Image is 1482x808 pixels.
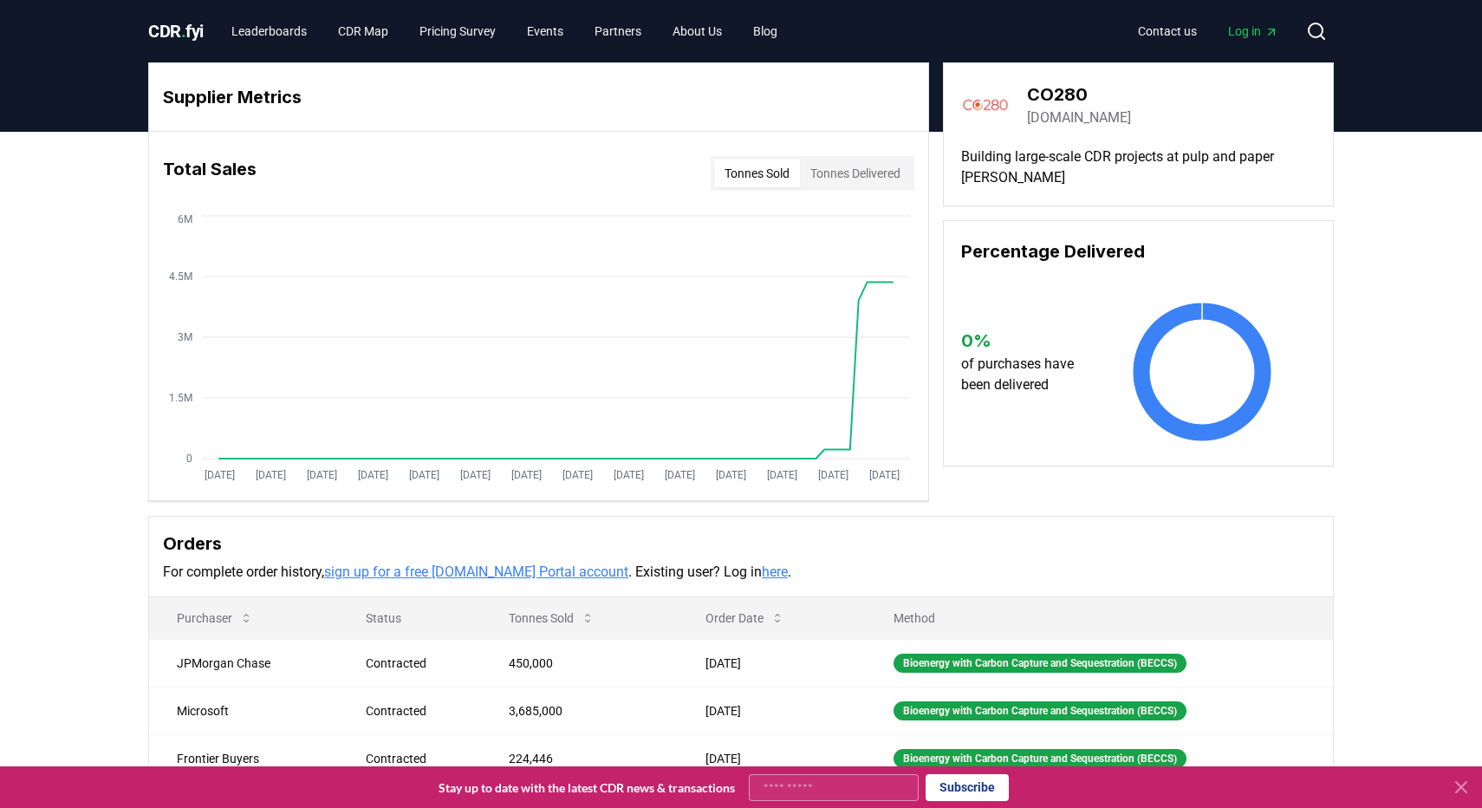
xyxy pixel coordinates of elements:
[256,469,286,481] tspan: [DATE]
[678,687,865,734] td: [DATE]
[409,469,439,481] tspan: [DATE]
[678,639,865,687] td: [DATE]
[148,21,204,42] span: CDR fyi
[149,639,338,687] td: JPMorgan Chase
[481,639,679,687] td: 450,000
[880,609,1319,627] p: Method
[149,734,338,782] td: Frontier Buyers
[366,655,467,672] div: Contracted
[961,354,1090,395] p: of purchases have been delivered
[562,469,593,481] tspan: [DATE]
[148,19,204,43] a: CDR.fyi
[205,469,235,481] tspan: [DATE]
[149,687,338,734] td: Microsoft
[1214,16,1292,47] a: Log in
[1124,16,1211,47] a: Contact us
[495,601,608,635] button: Tonnes Sold
[163,156,257,191] h3: Total Sales
[366,702,467,720] div: Contracted
[678,734,865,782] td: [DATE]
[961,328,1090,354] h3: 0 %
[178,331,192,343] tspan: 3M
[406,16,510,47] a: Pricing Survey
[163,84,914,110] h3: Supplier Metrics
[692,601,798,635] button: Order Date
[186,453,192,465] tspan: 0
[762,564,788,580] a: here
[163,601,267,635] button: Purchaser
[481,734,679,782] td: 224,446
[869,469,900,481] tspan: [DATE]
[800,160,911,187] button: Tonnes Delivered
[767,469,797,481] tspan: [DATE]
[894,654,1186,673] div: Bioenergy with Carbon Capture and Sequestration (BECCS)
[665,469,695,481] tspan: [DATE]
[163,562,1319,583] p: For complete order history, . Existing user? Log in .
[460,469,491,481] tspan: [DATE]
[366,750,467,767] div: Contracted
[739,16,791,47] a: Blog
[178,213,192,225] tspan: 6M
[818,469,848,481] tspan: [DATE]
[481,687,679,734] td: 3,685,000
[352,609,467,627] p: Status
[961,147,1316,188] p: Building large-scale CDR projects at pulp and paper [PERSON_NAME]
[163,531,1319,557] h3: Orders
[1027,108,1131,128] a: [DOMAIN_NAME]
[581,16,655,47] a: Partners
[169,392,192,404] tspan: 1.5M
[894,749,1186,768] div: Bioenergy with Carbon Capture and Sequestration (BECCS)
[714,160,800,187] button: Tonnes Sold
[358,469,388,481] tspan: [DATE]
[1228,23,1278,40] span: Log in
[614,469,644,481] tspan: [DATE]
[218,16,791,47] nav: Main
[513,16,577,47] a: Events
[961,238,1316,264] h3: Percentage Delivered
[181,21,186,42] span: .
[169,270,192,283] tspan: 4.5M
[659,16,736,47] a: About Us
[324,16,402,47] a: CDR Map
[894,701,1186,720] div: Bioenergy with Carbon Capture and Sequestration (BECCS)
[716,469,746,481] tspan: [DATE]
[218,16,321,47] a: Leaderboards
[1124,16,1292,47] nav: Main
[511,469,542,481] tspan: [DATE]
[1027,81,1131,108] h3: CO280
[961,81,1010,129] img: CO280-logo
[307,469,337,481] tspan: [DATE]
[324,564,628,580] a: sign up for a free [DOMAIN_NAME] Portal account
